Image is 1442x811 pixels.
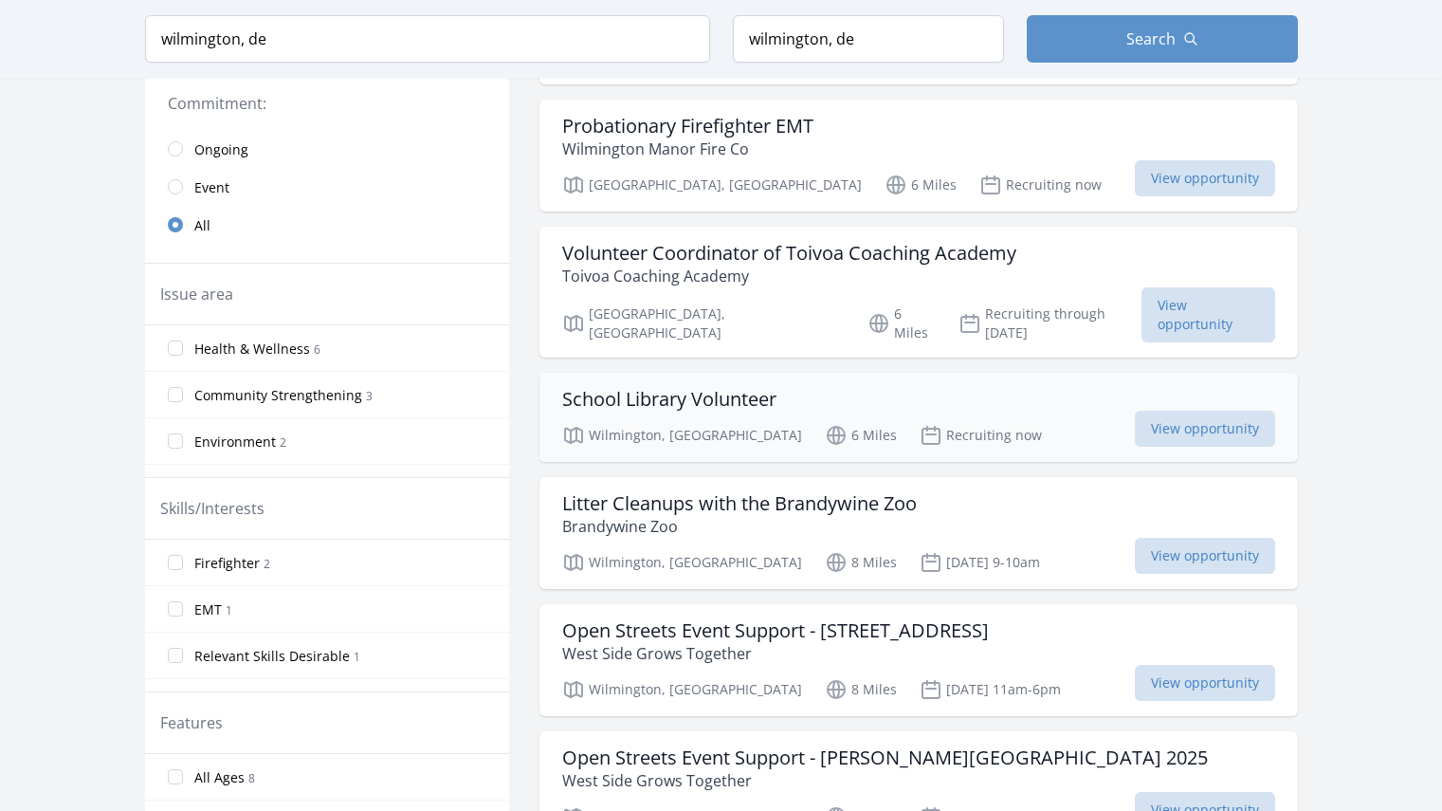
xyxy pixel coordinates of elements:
[1135,538,1275,574] span: View opportunity
[168,341,183,356] input: Health & Wellness 6
[168,92,486,115] legend: Commitment:
[1135,411,1275,447] span: View opportunity
[920,424,1042,447] p: Recruiting now
[562,492,917,515] h3: Litter Cleanups with the Brandywine Zoo
[145,15,710,63] input: Keyword
[280,434,286,451] span: 2
[562,678,802,701] p: Wilmington, [GEOGRAPHIC_DATA]
[145,168,509,206] a: Event
[562,769,1208,792] p: West Side Grows Together
[194,768,245,787] span: All Ages
[160,283,233,305] legend: Issue area
[194,140,248,159] span: Ongoing
[194,600,222,619] span: EMT
[194,216,210,235] span: All
[194,554,260,573] span: Firefighter
[562,242,1016,265] h3: Volunteer Coordinator of Toivoa Coaching Academy
[1027,15,1298,63] button: Search
[1126,28,1176,50] span: Search
[920,678,1061,701] p: [DATE] 11am-6pm
[160,711,223,734] legend: Features
[979,174,1102,196] p: Recruiting now
[733,15,1004,63] input: Location
[194,340,310,359] span: Health & Wellness
[194,386,362,405] span: Community Strengthening
[1135,160,1275,196] span: View opportunity
[825,424,897,447] p: 6 Miles
[539,100,1298,212] a: Probationary Firefighter EMT Wilmington Manor Fire Co [GEOGRAPHIC_DATA], [GEOGRAPHIC_DATA] 6 Mile...
[1135,665,1275,701] span: View opportunity
[194,647,350,666] span: Relevant Skills Desirable
[562,265,1016,287] p: Toivoa Coaching Academy
[168,433,183,449] input: Environment 2
[958,304,1141,342] p: Recruiting through [DATE]
[825,551,897,574] p: 8 Miles
[264,556,270,572] span: 2
[366,388,373,404] span: 3
[168,387,183,402] input: Community Strengthening 3
[562,115,813,138] h3: Probationary Firefighter EMT
[145,206,509,244] a: All
[562,138,813,160] p: Wilmington Manor Fire Co
[354,649,360,665] span: 1
[539,477,1298,589] a: Litter Cleanups with the Brandywine Zoo Brandywine Zoo Wilmington, [GEOGRAPHIC_DATA] 8 Miles [DAT...
[168,555,183,570] input: Firefighter 2
[1141,287,1275,342] span: View opportunity
[168,648,183,663] input: Relevant Skills Desirable 1
[168,601,183,617] input: EMT 1
[194,178,229,197] span: Event
[562,388,776,411] h3: School Library Volunteer
[562,619,989,642] h3: Open Streets Event Support - [STREET_ADDRESS]
[885,174,957,196] p: 6 Miles
[160,497,265,520] legend: Skills/Interests
[314,341,320,358] span: 6
[825,678,897,701] p: 8 Miles
[562,642,989,665] p: West Side Grows Together
[920,551,1040,574] p: [DATE] 9-10am
[562,424,802,447] p: Wilmington, [GEOGRAPHIC_DATA]
[539,227,1298,358] a: Volunteer Coordinator of Toivoa Coaching Academy Toivoa Coaching Academy [GEOGRAPHIC_DATA], [GEOG...
[562,304,846,342] p: [GEOGRAPHIC_DATA], [GEOGRAPHIC_DATA]
[539,604,1298,716] a: Open Streets Event Support - [STREET_ADDRESS] West Side Grows Together Wilmington, [GEOGRAPHIC_DA...
[194,433,276,452] span: Environment
[562,515,917,538] p: Brandywine Zoo
[867,304,936,342] p: 6 Miles
[226,602,232,618] span: 1
[145,130,509,168] a: Ongoing
[562,174,862,196] p: [GEOGRAPHIC_DATA], [GEOGRAPHIC_DATA]
[168,769,183,784] input: All Ages 8
[562,551,802,574] p: Wilmington, [GEOGRAPHIC_DATA]
[248,770,255,786] span: 8
[562,746,1208,769] h3: Open Streets Event Support - [PERSON_NAME][GEOGRAPHIC_DATA] 2025
[539,373,1298,462] a: School Library Volunteer Wilmington, [GEOGRAPHIC_DATA] 6 Miles Recruiting now View opportunity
